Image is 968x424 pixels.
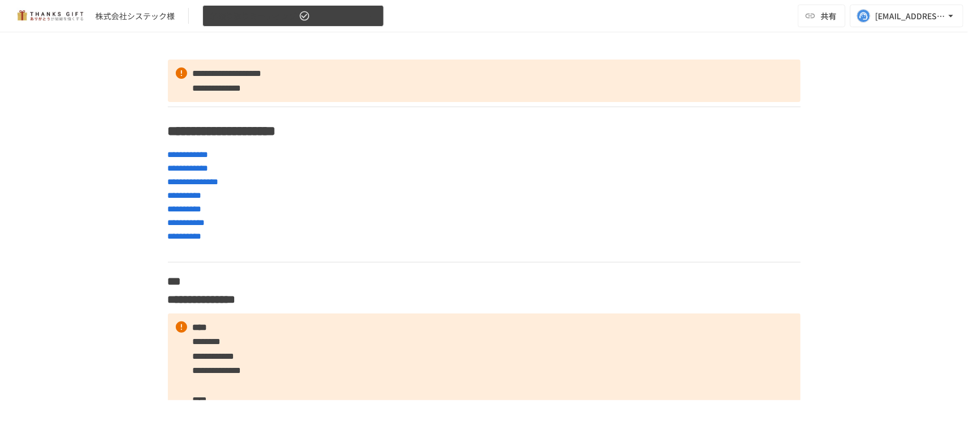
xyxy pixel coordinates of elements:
button: 共有 [798,5,846,27]
div: 株式会社システック様 [95,10,175,22]
div: [EMAIL_ADDRESS][DOMAIN_NAME] [875,9,945,23]
button: [EMAIL_ADDRESS][DOMAIN_NAME] [850,5,963,27]
span: 共有 [821,10,836,22]
span: ⑦振り返りミーティング [210,9,297,23]
img: mMP1OxWUAhQbsRWCurg7vIHe5HqDpP7qZo7fRoNLXQh [14,7,86,25]
button: ⑦振り返りミーティング [202,5,384,27]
